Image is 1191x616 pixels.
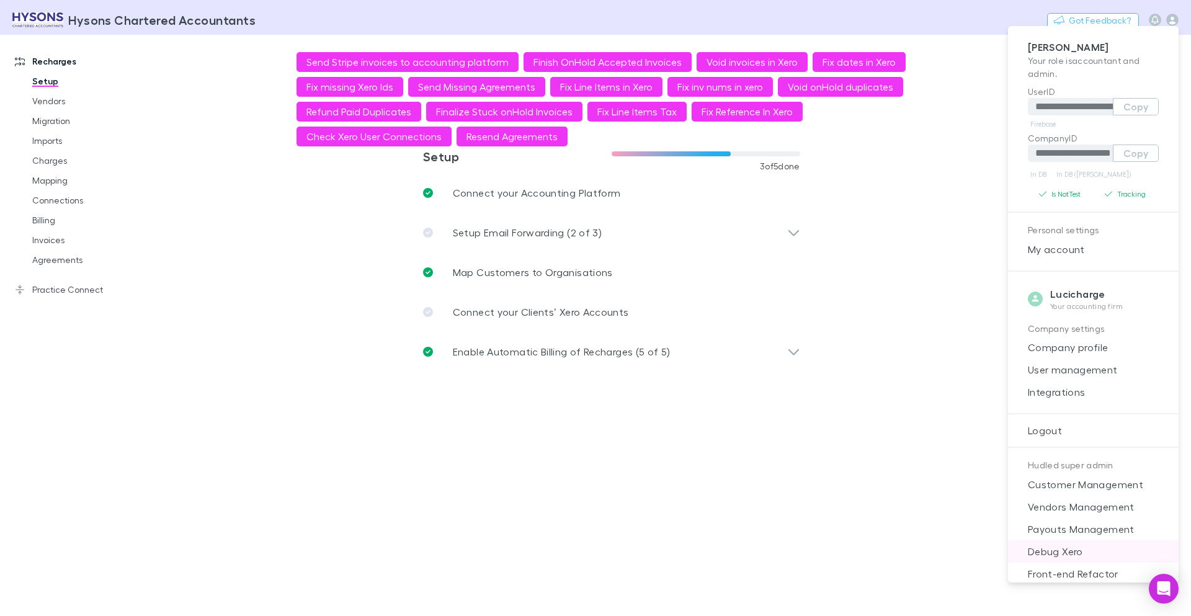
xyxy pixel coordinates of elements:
[1018,566,1169,581] span: Front-end Refactor
[1018,423,1169,438] span: Logout
[1050,288,1105,300] strong: Lucicharge
[1094,187,1159,202] button: Tracking
[1028,41,1159,54] p: [PERSON_NAME]
[1149,574,1179,604] div: Open Intercom Messenger
[1028,167,1049,182] a: In DB
[1018,499,1169,514] span: Vendors Management
[1028,223,1159,238] p: Personal settings
[1028,132,1159,145] p: CompanyID
[1018,385,1169,400] span: Integrations
[1018,242,1169,257] span: My account
[1054,167,1133,182] a: In DB ([PERSON_NAME])
[1113,98,1159,115] button: Copy
[1113,145,1159,162] button: Copy
[1028,187,1094,202] button: Is NotTest
[1050,301,1123,311] p: Your accounting firm
[1028,117,1058,132] a: Firebase
[1028,54,1159,80] p: Your role is accountant and admin .
[1028,321,1159,337] p: Company settings
[1028,458,1159,473] p: Hudled super admin
[1018,544,1169,559] span: Debug Xero
[1018,477,1169,492] span: Customer Management
[1018,340,1169,355] span: Company profile
[1018,522,1169,537] span: Payouts Management
[1018,362,1169,377] span: User management
[1028,85,1159,98] p: UserID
